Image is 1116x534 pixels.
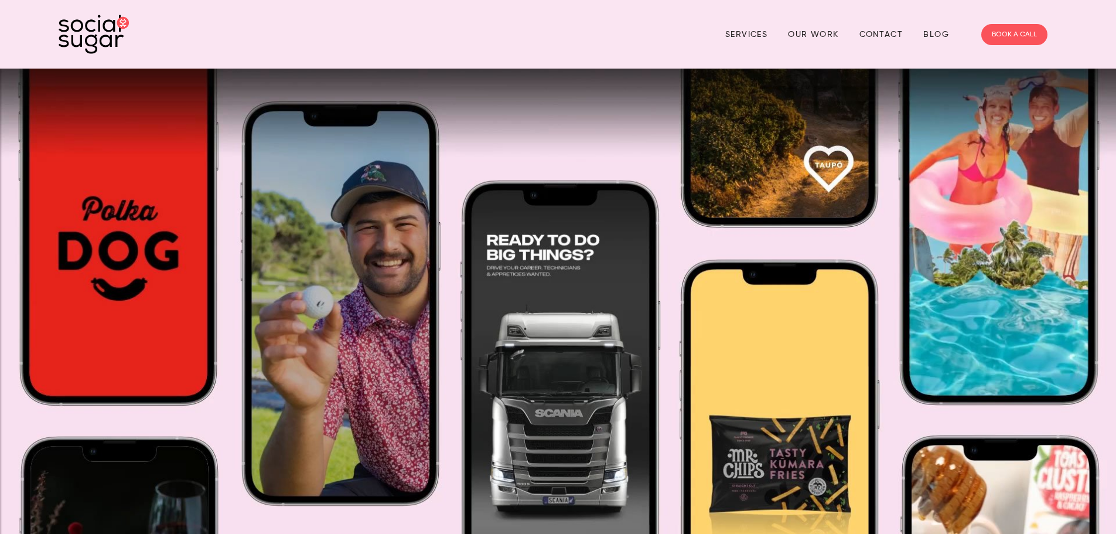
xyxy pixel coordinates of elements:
a: Services [725,25,767,43]
a: Blog [923,25,949,43]
a: Contact [859,25,903,43]
img: SocialSugar [59,15,129,54]
a: Our Work [788,25,838,43]
a: BOOK A CALL [981,24,1047,45]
